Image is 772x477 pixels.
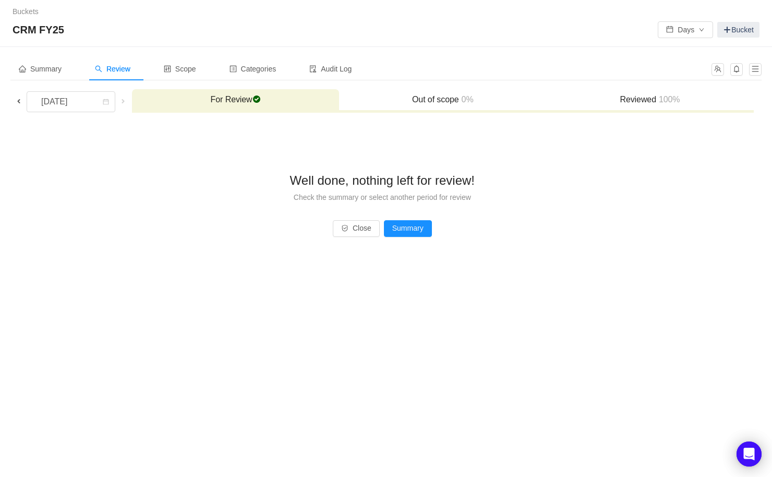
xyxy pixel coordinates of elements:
[28,169,737,192] div: Well done, nothing left for review!
[711,63,724,76] button: icon: team
[384,220,432,237] button: Summary
[658,21,713,38] button: icon: calendarDaysicon: down
[717,22,759,38] a: Bucket
[551,94,748,105] h3: Reviewed
[252,95,261,103] span: checked
[164,65,171,73] i: icon: control
[28,192,737,203] div: Check the summary or select another period for review
[333,220,380,237] button: icon: safetyClose
[749,63,762,76] button: icon: menu
[384,224,432,232] a: Summary
[103,99,109,106] i: icon: calendar
[656,95,680,104] span: 100%
[95,65,130,73] span: Review
[33,92,78,112] div: [DATE]
[230,65,276,73] span: Categories
[19,65,26,73] i: icon: home
[230,65,237,73] i: icon: profile
[95,65,102,73] i: icon: search
[137,94,334,105] h3: For Review
[344,94,541,105] h3: Out of scope
[459,95,474,104] span: 0%
[309,65,352,73] span: Audit Log
[730,63,743,76] button: icon: bell
[164,65,196,73] span: Scope
[309,65,317,73] i: icon: audit
[737,442,762,467] div: Open Intercom Messenger
[13,7,39,16] a: Buckets
[13,21,70,38] span: CRM FY25
[19,65,62,73] span: Summary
